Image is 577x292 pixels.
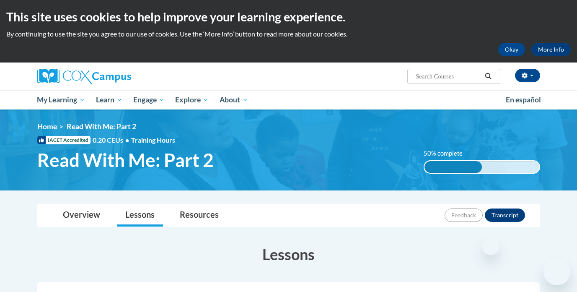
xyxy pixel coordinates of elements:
[214,90,254,109] a: About
[220,95,248,105] span: About
[171,204,227,227] a: Resources
[498,43,525,56] button: Okay
[25,90,553,109] div: Main menu
[93,136,131,145] span: 0.20 CEUs
[91,90,128,109] a: Learn
[175,95,209,105] span: Explore
[515,69,540,82] button: Account Settings
[37,244,540,265] h3: Lessons
[482,71,494,81] button: Search
[506,95,541,104] span: En español
[543,258,570,285] iframe: Button to launch messaging window
[37,122,57,131] a: Home
[128,90,170,109] a: Engage
[6,29,571,39] p: By continuing to use the site you agree to our use of cookies. Use the ‘More info’ button to read...
[125,136,129,144] span: •
[37,69,131,84] img: Cox Campus
[445,209,483,222] button: Feedback
[37,149,214,171] span: Read With Me: Part 2
[424,161,482,173] div: 50% complete
[67,122,136,131] span: Read With Me: Part 2
[37,95,85,105] span: My Learning
[482,238,499,255] iframe: Close message
[133,95,165,105] span: Engage
[531,43,571,56] a: More Info
[500,91,546,109] a: En español
[37,69,197,84] a: Cox Campus
[96,95,122,105] span: Learn
[485,209,525,222] button: Transcript
[54,204,109,227] a: Overview
[32,90,91,109] a: My Learning
[131,136,175,144] span: Training Hours
[117,204,163,227] a: Lessons
[424,149,472,158] label: 50% complete
[6,8,571,25] h2: This site uses cookies to help improve your learning experience.
[415,71,482,81] input: Search Courses
[37,136,91,144] span: IACET Accredited
[170,90,214,109] a: Explore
